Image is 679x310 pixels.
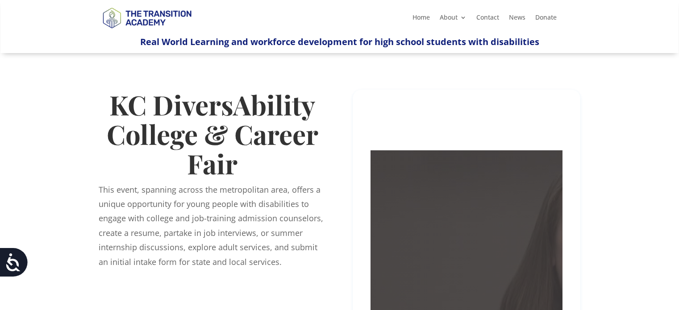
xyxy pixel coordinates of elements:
[509,14,525,24] a: News
[99,2,195,33] img: TTA Brand_TTA Primary Logo_Horizontal_Light BG
[140,36,539,48] span: Real World Learning and workforce development for high school students with disabilities
[476,14,499,24] a: Contact
[99,90,326,182] h1: KC DiversAbility College & Career Fair
[99,27,195,35] a: Logo-Noticias
[99,184,323,267] span: This event, spanning across the metropolitan area, offers a unique opportunity for young people w...
[535,14,557,24] a: Donate
[412,14,430,24] a: Home
[440,14,467,24] a: About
